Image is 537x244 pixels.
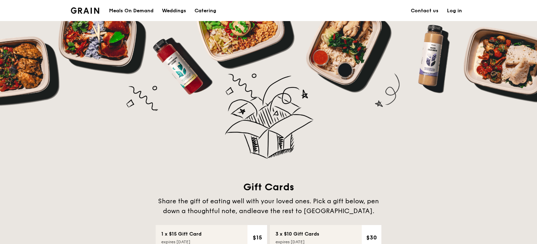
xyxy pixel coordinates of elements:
div: Weddings [162,0,186,21]
h1: Gift Cards [155,181,382,193]
a: Catering [190,0,220,21]
span: leave the rest to [GEOGRAPHIC_DATA]. [251,207,374,215]
div: Meals On Demand [109,0,154,21]
div: 1 x $15 Gift Card [161,231,202,238]
a: Weddings [158,0,190,21]
img: Grain [71,7,99,14]
div: Catering [195,0,216,21]
h2: Share the gift of eating well with your loved ones. Pick a gift below, pen down a thoughtful note... [155,196,382,216]
a: Log in [443,0,466,21]
div: 3 x $10 Gift Cards [276,231,319,238]
a: Contact us [407,0,443,21]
